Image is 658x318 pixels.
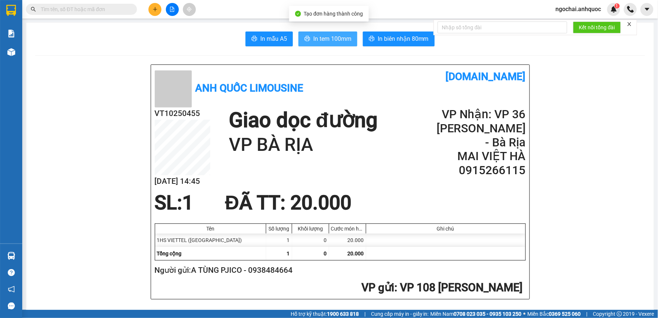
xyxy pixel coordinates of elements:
[617,311,622,317] span: copyright
[587,310,588,318] span: |
[579,23,615,32] span: Kết nối tổng đài
[41,5,128,13] input: Tìm tên, số ĐT hoặc mã đơn
[329,233,366,247] div: 20.000
[196,82,304,94] b: Anh Quốc Limousine
[6,33,66,43] div: 0984109115
[246,32,293,46] button: printerIn mẫu A5
[155,264,523,276] h2: Người gửi: A TÙNG PJICO - 0938484664
[166,3,179,16] button: file-add
[371,310,429,318] span: Cung cấp máy in - giấy in:
[298,32,357,46] button: printerIn tem 100mm
[292,233,329,247] div: 0
[446,70,526,83] b: [DOMAIN_NAME]
[8,269,15,276] span: question-circle
[524,312,526,315] span: ⚪️
[155,107,210,120] h2: VT10250455
[611,6,617,13] img: icon-new-feature
[362,281,395,294] span: VP gửi
[6,7,18,15] span: Gửi:
[304,36,310,43] span: printer
[627,21,632,27] span: close
[364,310,365,318] span: |
[225,191,351,214] span: ĐÃ TT : 20.000
[71,7,88,15] span: Nhận:
[431,310,522,318] span: Miền Nam
[71,51,130,61] div: 0387019797
[627,6,634,13] img: phone-icon
[266,233,292,247] div: 1
[644,6,651,13] span: caret-down
[251,36,257,43] span: printer
[8,302,15,309] span: message
[229,133,378,157] h1: VP BÀ RỊA
[155,191,183,214] span: SL:
[295,11,301,17] span: check-circle
[187,7,192,12] span: aim
[615,3,620,9] sup: 1
[157,226,264,232] div: Tên
[369,36,375,43] span: printer
[313,34,351,43] span: In tem 100mm
[31,7,36,12] span: search
[438,21,567,33] input: Nhập số tổng đài
[528,310,581,318] span: Miền Bắc
[363,32,435,46] button: printerIn biên nhận 80mm
[229,107,378,133] h1: Giao dọc đường
[8,286,15,293] span: notification
[6,5,16,16] img: logo-vxr
[437,107,525,149] h2: VP Nhận: VP 36 [PERSON_NAME] - Bà Rịa
[183,3,196,16] button: aim
[7,48,15,56] img: warehouse-icon
[573,21,621,33] button: Kết nối tổng đài
[153,7,158,12] span: plus
[437,163,525,178] h2: 0915266115
[287,251,290,256] span: 1
[155,280,523,295] h2: : VP 108 [PERSON_NAME]
[327,311,359,317] strong: 1900 633 818
[71,33,130,51] div: CHỊ [PERSON_NAME]
[157,251,182,256] span: Tổng cộng
[368,226,524,232] div: Ghi chú
[437,149,525,163] h2: MAI VIỆT HÀ
[331,226,364,232] div: Cước món hàng
[268,226,290,232] div: Số lượng
[616,3,618,9] span: 1
[6,24,66,33] div: HÙNG
[549,311,581,317] strong: 0369 525 060
[641,3,654,16] button: caret-down
[348,251,364,256] span: 20.000
[148,3,161,16] button: plus
[304,11,363,17] span: Tạo đơn hàng thành công
[324,251,327,256] span: 0
[294,226,327,232] div: Khối lượng
[155,233,266,247] div: 1HS VIETTEL ([GEOGRAPHIC_DATA])
[6,6,66,24] div: VP 108 [PERSON_NAME]
[550,4,607,14] span: ngochai.anhquoc
[7,30,15,37] img: solution-icon
[170,7,175,12] span: file-add
[183,191,194,214] span: 1
[378,34,429,43] span: In biên nhận 80mm
[155,175,210,188] h2: [DATE] 14:45
[260,34,287,43] span: In mẫu A5
[71,6,130,33] div: VP 184 [PERSON_NAME] - HCM
[454,311,522,317] strong: 0708 023 035 - 0935 103 250
[7,252,15,260] img: warehouse-icon
[291,310,359,318] span: Hỗ trợ kỹ thuật:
